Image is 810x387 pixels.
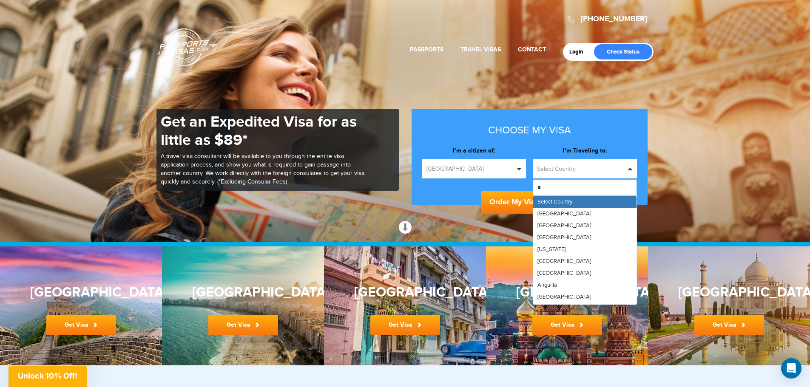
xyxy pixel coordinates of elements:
h3: [GEOGRAPHIC_DATA] [678,285,780,300]
a: Check Status [594,44,652,59]
p: A travel visa consultant will be available to you through the entire visa application process, an... [161,153,365,186]
label: I’m a citizen of: [422,147,526,155]
a: Contact [518,46,546,53]
span: [GEOGRAPHIC_DATA] [537,222,591,229]
label: I’m Traveling to: [533,147,637,155]
span: [GEOGRAPHIC_DATA] [537,270,591,277]
span: [GEOGRAPHIC_DATA] [537,258,591,265]
h3: [GEOGRAPHIC_DATA] [192,285,294,300]
span: Unlock 10% Off! [18,371,77,380]
span: Select Country [537,198,572,205]
span: [GEOGRAPHIC_DATA] [426,165,514,173]
h3: [GEOGRAPHIC_DATA] [516,285,618,300]
div: Unlock 10% Off! [9,366,87,387]
span: [GEOGRAPHIC_DATA] [537,210,591,217]
a: Get Visa [370,315,440,335]
h3: Choose my visa [422,125,637,136]
span: [GEOGRAPHIC_DATA] [537,234,591,241]
a: Passports & [DOMAIN_NAME] [157,28,217,66]
h3: [GEOGRAPHIC_DATA] [354,285,456,300]
span: [US_STATE] [537,246,566,253]
a: Get Visa [46,315,116,335]
div: Open Intercom Messenger [781,358,801,379]
span: Select Country [537,165,625,173]
button: Order My Visa Now! [481,191,578,214]
a: Passports [410,46,443,53]
h1: Get an Expedited Visa for as little as $89* [161,113,365,150]
a: [PHONE_NUMBER] [581,14,647,24]
a: Login [569,48,589,55]
h3: [GEOGRAPHIC_DATA] [30,285,132,300]
span: Anguilla [537,282,557,288]
a: Get Visa [694,315,764,335]
button: [GEOGRAPHIC_DATA] [422,159,526,178]
button: Select Country [533,159,637,178]
a: Get Visa [208,315,278,335]
a: Travel Visas [460,46,501,53]
span: [GEOGRAPHIC_DATA] [537,294,591,300]
a: Get Visa [532,315,602,335]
